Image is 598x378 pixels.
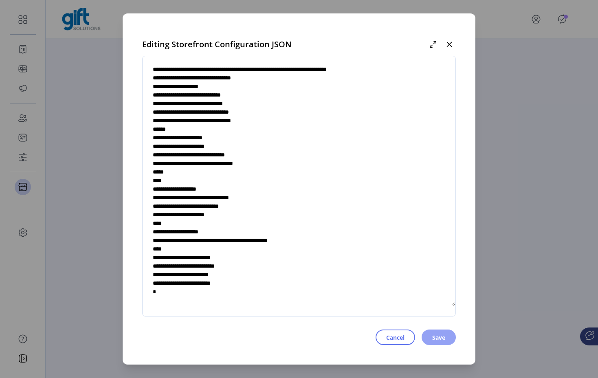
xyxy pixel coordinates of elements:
[376,330,415,345] button: Cancel
[422,330,456,345] button: Save
[386,333,405,342] span: Cancel
[432,333,445,342] span: Save
[142,38,292,51] span: Editing Storefront Configuration JSON
[427,38,440,51] button: Maximize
